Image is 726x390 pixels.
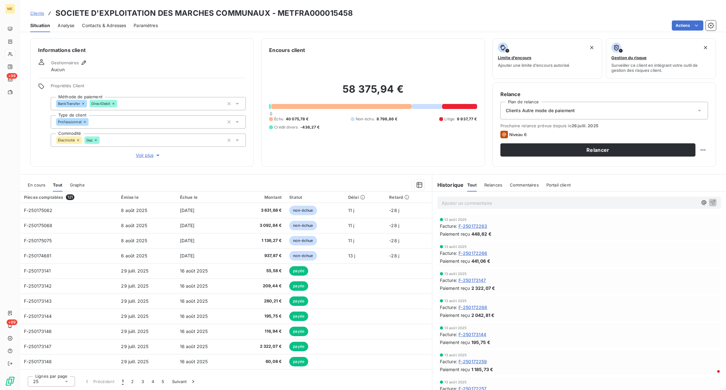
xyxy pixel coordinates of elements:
span: 195,75 € [471,339,490,346]
div: Statut [289,195,341,200]
span: Professionnel [58,120,82,124]
span: F-250173148 [24,359,52,364]
span: 195,75 € [239,313,282,319]
span: Limite d’encours [498,55,531,60]
button: 4 [148,375,158,388]
span: 40 075,78 € [286,116,309,122]
span: 13 août 2025 [444,218,467,221]
span: Gestion du risque [611,55,647,60]
span: -28 j [389,208,399,213]
span: payée [289,296,308,306]
span: 0 [270,111,272,116]
span: non-échue [289,206,317,215]
h6: Encours client [269,46,305,54]
span: 3 631,68 € [239,207,282,214]
span: -436,27 € [300,124,320,130]
button: Suivant [168,375,200,388]
span: 26 juill. 2025 [572,123,598,128]
span: Prochaine relance prévue depuis le [500,123,708,128]
span: Situation [30,22,50,29]
input: Ajouter une valeur [117,101,122,106]
span: Portail client [546,182,571,187]
span: 16 août 2025 [180,283,208,289]
h3: SOCIETE D'EXPLOITATION DES MARCHES COMMUNAUX - METFRA000015458 [55,8,353,19]
span: F-250172268 [458,304,487,311]
span: F-250173144 [458,331,487,338]
span: non-échue [289,251,317,261]
iframe: Intercom live chat [705,369,720,384]
button: 5 [158,375,168,388]
span: F-250174681 [24,253,52,258]
span: Tout [53,182,62,187]
span: 13 j [348,253,355,258]
a: Clients [30,10,44,16]
span: Paiement reçu [440,312,470,318]
span: Paramètres [134,22,158,29]
span: 29 juill. 2025 [121,283,148,289]
span: 441,06 € [471,258,490,264]
span: 16 août 2025 [180,329,208,334]
span: 13 août 2025 [444,272,467,276]
span: Graphe [70,182,85,187]
span: Aucun [51,66,65,73]
span: Commentaires [510,182,539,187]
span: 29 juill. 2025 [121,298,148,304]
span: [DATE] [180,238,195,243]
span: Gaz [86,138,93,142]
span: 16 août 2025 [180,344,208,349]
span: 280,21 € [239,298,282,304]
span: 2 322,07 € [239,343,282,350]
span: payée [289,327,308,336]
span: F-250173143 [24,298,52,304]
span: non-échue [289,236,317,245]
span: DirectDebit [91,102,111,106]
span: 16 août 2025 [180,268,208,273]
span: 8 798,66 € [377,116,398,122]
span: F-250175062 [24,208,53,213]
span: 11 j [348,223,354,228]
span: [DATE] [180,253,195,258]
span: Crédit divers [274,124,298,130]
span: payée [289,266,308,276]
span: F-250172259 [458,358,487,365]
span: -28 j [389,238,399,243]
span: 3 092,84 € [239,222,282,229]
span: 16 août 2025 [180,313,208,319]
span: F-250172263 [458,223,487,229]
span: Paiement reçu [440,339,470,346]
span: +99 [7,319,17,325]
div: Pièces comptables [24,194,113,200]
span: 209,44 € [239,283,282,289]
span: 25 [33,378,38,385]
span: 13 août 2025 [444,326,467,330]
div: Émise le [121,195,172,200]
button: 3 [138,375,148,388]
div: Délai [348,195,382,200]
a: +99 [5,74,15,84]
h6: Informations client [38,46,246,54]
span: payée [289,312,308,321]
span: 448,62 € [471,231,492,237]
span: Paiement reçu [440,231,470,237]
button: Gestion du risqueSurveiller ce client en intégrant votre outil de gestion des risques client. [606,38,716,79]
h6: Historique [432,181,464,189]
span: Paiement reçu [440,285,470,291]
span: F-250173146 [24,329,52,334]
span: 116,94 € [239,328,282,335]
span: payée [289,357,308,366]
span: 1 136,27 € [239,238,282,244]
span: Contacts & Adresses [82,22,126,29]
span: -28 j [389,223,399,228]
span: F-250173144 [24,313,52,319]
span: Paiement reçu [440,366,470,373]
span: 60,08 € [239,358,282,365]
span: F-250173141 [24,268,51,273]
span: 9 937,77 € [457,116,477,122]
span: Facture : [440,358,457,365]
span: F-250172266 [458,250,487,256]
span: 29 juill. 2025 [121,359,148,364]
span: 1 [122,378,124,385]
span: 13 août 2025 [444,353,467,357]
span: 2 042,81 € [471,312,495,318]
span: Facture : [440,250,457,256]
